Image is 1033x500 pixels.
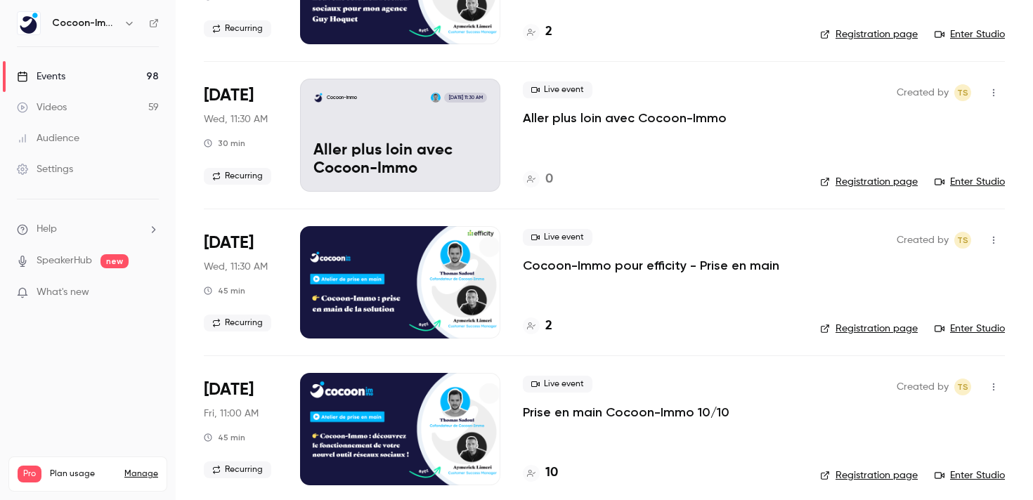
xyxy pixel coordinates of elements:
a: Registration page [820,468,918,482]
span: Recurring [204,315,271,331]
div: Oct 10 Fri, 11:00 AM (Europe/Paris) [204,373,278,485]
span: What's new [37,285,89,300]
span: TS [957,379,968,395]
span: [DATE] [204,84,254,107]
h4: 2 [545,22,552,41]
span: Created by [897,379,949,395]
span: Created by [897,232,949,249]
span: Thomas Sadoul [954,232,971,249]
div: Oct 8 Wed, 11:30 AM (Europe/Paris) [204,79,278,191]
span: Wed, 11:30 AM [204,260,268,274]
span: [DATE] [204,379,254,401]
div: 45 min [204,432,245,443]
a: SpeakerHub [37,254,92,268]
div: Audience [17,131,79,145]
a: 2 [523,22,552,41]
span: new [100,254,129,268]
p: Aller plus loin avec Cocoon-Immo [313,142,487,178]
a: Aller plus loin avec Cocoon-ImmoCocoon-ImmoThomas Sadoul[DATE] 11:30 AMAller plus loin avec Cocoo... [300,79,500,191]
a: 10 [523,463,558,482]
span: Live event [523,376,592,393]
a: Enter Studio [935,27,1005,41]
span: Live event [523,81,592,98]
img: Thomas Sadoul [431,93,441,103]
h4: 10 [545,463,558,482]
span: TS [957,232,968,249]
span: Thomas Sadoul [954,84,971,101]
a: Cocoon-Immo pour efficity - Prise en main [523,257,779,274]
span: [DATE] 11:30 AM [444,93,486,103]
a: Enter Studio [935,468,1005,482]
span: Fri, 11:00 AM [204,407,259,421]
p: Cocoon-Immo [327,94,357,101]
span: TS [957,84,968,101]
img: Aller plus loin avec Cocoon-Immo [313,93,323,103]
h4: 0 [545,170,553,189]
h6: Cocoon-Immo [52,16,118,30]
span: Plan usage [50,468,116,480]
span: Pro [18,466,41,482]
span: Created by [897,84,949,101]
span: Recurring [204,20,271,37]
span: Recurring [204,461,271,478]
span: [DATE] [204,232,254,254]
h4: 2 [545,317,552,336]
img: Cocoon-Immo [18,12,40,34]
a: Enter Studio [935,322,1005,336]
a: Prise en main Cocoon-Immo 10/10 [523,404,729,421]
iframe: Noticeable Trigger [142,287,159,299]
span: Recurring [204,168,271,185]
div: Events [17,70,65,84]
span: Live event [523,229,592,246]
span: Help [37,222,57,237]
a: Registration page [820,27,918,41]
a: Registration page [820,322,918,336]
a: Manage [124,468,158,480]
a: Aller plus loin avec Cocoon-Immo [523,110,727,126]
span: Wed, 11:30 AM [204,112,268,126]
a: 0 [523,170,553,189]
span: Thomas Sadoul [954,379,971,395]
a: Enter Studio [935,175,1005,189]
div: Oct 8 Wed, 11:30 AM (Europe/Paris) [204,226,278,338]
a: Registration page [820,175,918,189]
a: 2 [523,317,552,336]
div: Videos [17,100,67,114]
div: 30 min [204,138,245,149]
li: help-dropdown-opener [17,222,159,237]
div: Settings [17,162,73,176]
div: 45 min [204,285,245,296]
